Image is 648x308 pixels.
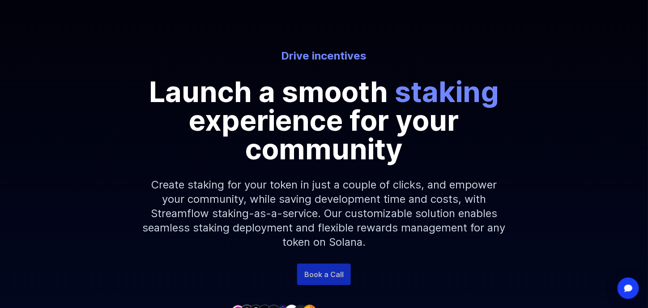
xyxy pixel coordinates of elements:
[297,264,351,285] a: Book a Call
[123,77,525,163] p: Launch a smooth experience for your community
[132,163,516,264] p: Create staking for your token in just a couple of clicks, and empower your community, while savin...
[76,49,572,63] p: Drive incentives
[395,74,499,109] span: staking
[618,278,639,299] div: Open Intercom Messenger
